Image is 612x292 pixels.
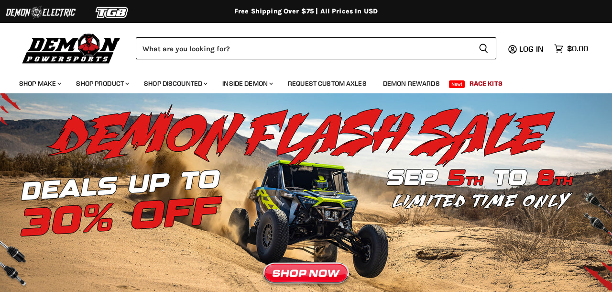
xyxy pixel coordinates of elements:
a: Inside Demon [215,74,279,93]
img: Demon Powersports [19,31,124,65]
a: Shop Make [12,74,67,93]
span: $0.00 [567,44,588,53]
a: Demon Rewards [376,74,447,93]
a: Shop Discounted [137,74,213,93]
span: Log in [519,44,544,54]
a: Race Kits [462,74,510,93]
img: Demon Electric Logo 2 [5,3,76,22]
img: TGB Logo 2 [76,3,148,22]
a: Log in [515,45,549,53]
a: $0.00 [549,42,593,56]
span: New! [449,80,465,88]
input: Search [136,37,471,59]
ul: Main menu [12,70,586,93]
form: Product [136,37,496,59]
a: Shop Product [69,74,135,93]
button: Search [471,37,496,59]
a: Request Custom Axles [281,74,374,93]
